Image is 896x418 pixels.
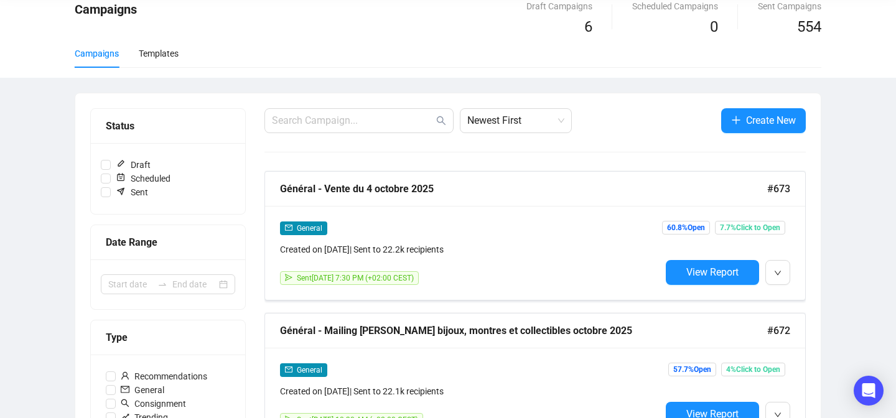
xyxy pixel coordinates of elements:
span: Scheduled [111,172,175,185]
span: Sent [DATE] 7:30 PM (+02:00 CEST) [297,274,414,282]
button: View Report [666,260,759,285]
span: mail [285,224,292,231]
span: General [297,366,322,374]
a: Général - Vente du 4 octobre 2025#673mailGeneralCreated on [DATE]| Sent to 22.2k recipientssendSe... [264,171,806,300]
span: Sent [111,185,153,199]
span: plus [731,115,741,125]
span: mail [285,366,292,373]
span: search [436,116,446,126]
span: 554 [797,18,821,35]
span: 6 [584,18,592,35]
span: Recommendations [116,369,212,383]
span: mail [121,385,129,394]
span: #672 [767,323,790,338]
span: 4% Click to Open [721,363,785,376]
span: send [285,274,292,281]
div: Open Intercom Messenger [854,376,884,406]
div: Created on [DATE] | Sent to 22.2k recipients [280,243,661,256]
span: 57.7% Open [668,363,716,376]
div: Général - Vente du 4 octobre 2025 [280,181,767,197]
span: View Report [686,266,739,278]
span: search [121,399,129,407]
span: General [297,224,322,233]
div: Type [106,330,230,345]
span: Newest First [467,109,564,132]
input: Start date [108,277,152,291]
span: Create New [746,113,796,128]
div: Templates [139,47,179,60]
span: Draft [111,158,156,172]
button: Create New [721,108,806,133]
span: 0 [710,18,718,35]
div: Général - Mailing [PERSON_NAME] bijoux, montres et collectibles octobre 2025 [280,323,767,338]
span: #673 [767,181,790,197]
input: Search Campaign... [272,113,434,128]
span: Campaigns [75,2,137,17]
div: Date Range [106,235,230,250]
span: swap-right [157,279,167,289]
span: 60.8% Open [662,221,710,235]
span: to [157,279,167,289]
span: down [774,269,782,277]
div: Campaigns [75,47,119,60]
span: General [116,383,169,397]
div: Status [106,118,230,134]
input: End date [172,277,217,291]
span: user [121,371,129,380]
div: Created on [DATE] | Sent to 22.1k recipients [280,384,661,398]
span: 7.7% Click to Open [715,221,785,235]
span: Consignment [116,397,191,411]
